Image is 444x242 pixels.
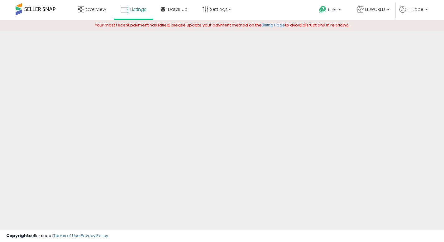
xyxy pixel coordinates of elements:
[6,233,29,239] strong: Copyright
[168,6,188,12] span: DataHub
[53,233,80,239] a: Terms of Use
[319,6,327,13] i: Get Help
[81,233,108,239] a: Privacy Policy
[86,6,106,12] span: Overview
[365,6,385,12] span: LBWORLD
[408,6,423,12] span: Hi Labe
[130,6,146,12] span: Listings
[6,233,108,239] div: seller snap | |
[262,22,285,28] a: Billing Page
[95,22,350,28] span: Your most recent payment has failed, please update your payment method on the to avoid disruption...
[314,1,347,20] a: Help
[328,7,337,12] span: Help
[399,6,428,20] a: Hi Labe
